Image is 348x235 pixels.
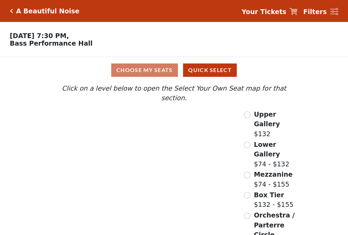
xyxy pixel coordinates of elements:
[254,171,293,178] span: Mezzanine
[48,83,299,103] p: Click on a level below to open the Select Your Own Seat map for that section.
[81,113,158,131] path: Upper Gallery - Seats Available: 163
[254,190,294,210] label: $132 - $155
[87,128,168,154] path: Lower Gallery - Seats Available: 161
[254,140,300,169] label: $74 - $132
[183,63,237,77] button: Quick Select
[124,177,202,224] path: Orchestra / Parterre Circle - Seats Available: 73
[242,8,286,15] strong: Your Tickets
[10,9,13,13] a: Click here to go back to filters
[254,141,280,158] span: Lower Gallery
[303,7,338,17] a: Filters
[242,7,298,17] a: Your Tickets
[303,8,327,15] strong: Filters
[254,110,280,128] span: Upper Gallery
[254,169,293,189] label: $74 - $155
[16,7,79,15] h5: A Beautiful Noise
[254,191,284,199] span: Box Tier
[254,109,300,139] label: $132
